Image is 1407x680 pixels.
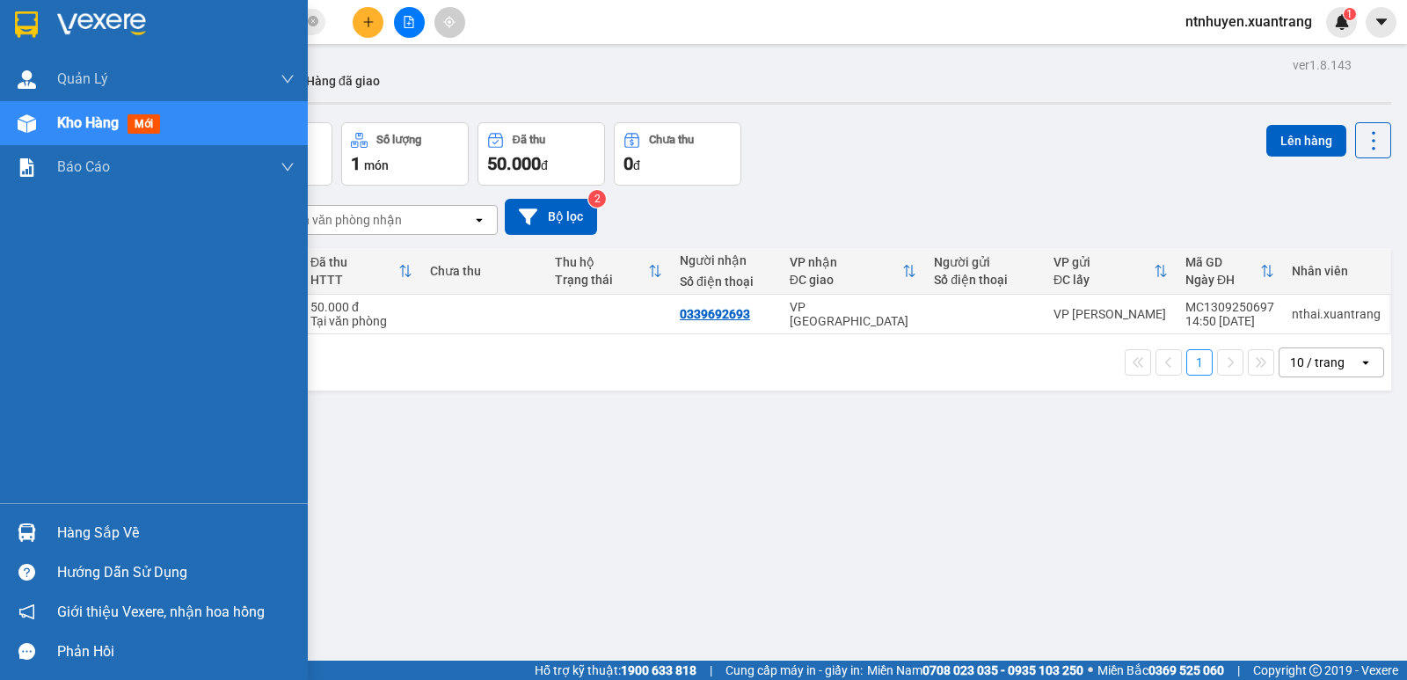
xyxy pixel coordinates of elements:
[1185,273,1260,287] div: Ngày ĐH
[680,307,750,321] div: 0339692693
[341,122,469,186] button: Số lượng1món
[1359,355,1373,369] svg: open
[614,122,741,186] button: Chưa thu0đ
[18,523,36,542] img: warehouse-icon
[18,70,36,89] img: warehouse-icon
[1346,8,1352,20] span: 1
[1290,354,1345,371] div: 10 / trang
[1366,7,1396,38] button: caret-down
[1045,248,1177,295] th: Toggle SortBy
[621,663,696,677] strong: 1900 633 818
[1185,255,1260,269] div: Mã GD
[403,16,415,28] span: file-add
[18,564,35,581] span: question-circle
[15,11,38,38] img: logo-vxr
[302,248,421,295] th: Toggle SortBy
[364,158,389,172] span: món
[394,7,425,38] button: file-add
[790,255,902,269] div: VP nhận
[1171,11,1326,33] span: ntnhuyen.xuantrang
[588,190,606,208] sup: 2
[1185,314,1274,328] div: 14:50 [DATE]
[362,16,375,28] span: plus
[934,255,1036,269] div: Người gửi
[310,255,398,269] div: Đã thu
[1237,661,1240,680] span: |
[1053,307,1168,321] div: VP [PERSON_NAME]
[57,68,108,90] span: Quản Lý
[310,300,412,314] div: 50.000 đ
[472,213,486,227] svg: open
[541,158,548,172] span: đ
[781,248,925,295] th: Toggle SortBy
[281,211,402,229] div: Chọn văn phòng nhận
[1292,264,1381,278] div: Nhân viên
[1148,663,1224,677] strong: 0369 525 060
[18,158,36,177] img: solution-icon
[57,601,265,623] span: Giới thiệu Vexere, nhận hoa hồng
[1177,248,1283,295] th: Toggle SortBy
[790,273,902,287] div: ĐC giao
[513,134,545,146] div: Đã thu
[535,661,696,680] span: Hỗ trợ kỹ thuật:
[680,253,772,267] div: Người nhận
[353,7,383,38] button: plus
[555,273,648,287] div: Trạng thái
[376,134,421,146] div: Số lượng
[487,153,541,174] span: 50.000
[867,661,1083,680] span: Miền Nam
[649,134,694,146] div: Chưa thu
[1293,55,1352,75] div: ver 1.8.143
[922,663,1083,677] strong: 0708 023 035 - 0935 103 250
[633,158,640,172] span: đ
[1053,273,1154,287] div: ĐC lấy
[308,14,318,31] span: close-circle
[1186,349,1213,376] button: 1
[57,559,295,586] div: Hướng dẫn sử dụng
[790,300,916,328] div: VP [GEOGRAPHIC_DATA]
[430,264,537,278] div: Chưa thu
[725,661,863,680] span: Cung cấp máy in - giấy in:
[1374,14,1389,30] span: caret-down
[1344,8,1356,20] sup: 1
[680,274,772,289] div: Số điện thoại
[281,72,295,86] span: down
[310,273,398,287] div: HTTT
[57,156,110,178] span: Báo cáo
[292,60,394,102] button: Hàng đã giao
[57,639,295,665] div: Phản hồi
[505,199,597,235] button: Bộ lọc
[1053,255,1154,269] div: VP gửi
[1097,661,1224,680] span: Miền Bắc
[443,16,456,28] span: aim
[18,114,36,133] img: warehouse-icon
[1292,307,1381,321] div: nthai.xuantrang
[57,520,295,546] div: Hàng sắp về
[555,255,648,269] div: Thu hộ
[1266,125,1346,157] button: Lên hàng
[434,7,465,38] button: aim
[18,603,35,620] span: notification
[310,314,412,328] div: Tại văn phòng
[281,160,295,174] span: down
[623,153,633,174] span: 0
[710,661,712,680] span: |
[546,248,671,295] th: Toggle SortBy
[1309,664,1322,676] span: copyright
[308,16,318,26] span: close-circle
[1334,14,1350,30] img: icon-new-feature
[1088,667,1093,674] span: ⚪️
[1185,300,1274,314] div: MC1309250697
[934,273,1036,287] div: Số điện thoại
[478,122,605,186] button: Đã thu50.000đ
[57,114,119,131] span: Kho hàng
[128,114,160,134] span: mới
[18,643,35,660] span: message
[351,153,361,174] span: 1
